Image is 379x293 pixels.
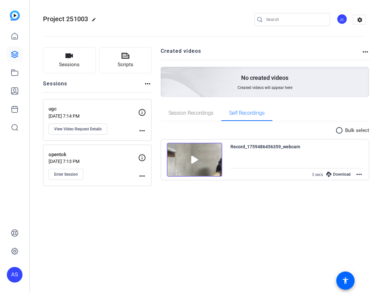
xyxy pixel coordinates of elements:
[99,47,152,73] button: Scripts
[361,48,369,56] mat-icon: more_horiz
[342,277,349,285] mat-icon: accessibility
[138,127,146,135] mat-icon: more_horiz
[49,159,138,164] p: [DATE] 7:13 PM
[230,143,300,151] div: Record_1759486456359_webcam
[43,80,67,92] h2: Sessions
[49,105,138,113] p: ugc
[118,61,133,68] span: Scripts
[167,143,222,177] img: Video thumbnail
[92,17,99,25] mat-icon: edit
[43,15,88,23] span: Project 251003
[161,47,362,60] h2: Created videos
[49,151,138,158] p: opentok
[43,47,95,73] button: Sessions
[54,172,78,177] span: Enter Session
[10,10,20,21] img: blue-gradient.svg
[229,110,265,116] span: Self Recordings
[355,170,363,178] mat-icon: more_horiz
[238,85,292,90] span: Created videos will appear here
[353,15,366,25] mat-icon: settings
[323,170,354,179] div: Download
[241,74,288,82] p: No created videos
[266,16,325,23] input: Search
[337,14,347,24] div: JC
[144,80,152,88] mat-icon: more_horiz
[49,113,138,119] p: [DATE] 7:14 PM
[49,169,83,180] button: Enter Session
[54,126,102,132] span: View Video Request Details
[7,267,22,283] div: AS
[335,126,345,134] mat-icon: radio_button_unchecked
[88,2,243,144] img: Creted videos background
[59,61,80,68] span: Sessions
[138,172,146,180] mat-icon: more_horiz
[312,172,323,177] span: 3 secs
[168,110,213,116] span: Session Recordings
[49,124,107,135] button: View Video Request Details
[345,127,369,134] p: Bulk select
[337,14,348,25] ngx-avatar: Jihye Cho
